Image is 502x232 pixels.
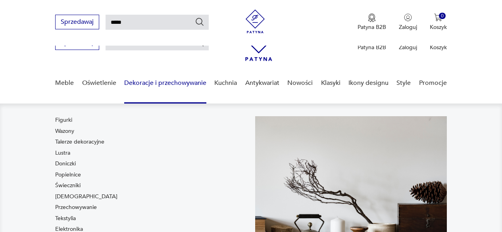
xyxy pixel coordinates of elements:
[243,10,267,33] img: Patyna - sklep z meblami i dekoracjami vintage
[55,203,97,211] a: Przechowywanie
[430,13,447,31] button: 0Koszyk
[358,23,386,31] p: Patyna B2B
[55,116,72,124] a: Figurki
[214,68,237,98] a: Kuchnia
[396,68,411,98] a: Style
[419,68,447,98] a: Promocje
[430,44,447,51] p: Koszyk
[358,13,386,31] button: Patyna B2B
[55,68,74,98] a: Meble
[358,13,386,31] a: Ikona medaluPatyna B2B
[368,13,376,22] img: Ikona medalu
[399,44,417,51] p: Zaloguj
[439,13,446,19] div: 0
[321,68,340,98] a: Klasyki
[82,68,116,98] a: Oświetlenie
[55,215,76,222] a: Tekstylia
[358,44,386,51] p: Patyna B2B
[55,15,99,29] button: Sprzedawaj
[55,40,99,46] a: Sprzedawaj
[195,17,204,27] button: Szukaj
[124,68,206,98] a: Dekoracje i przechowywanie
[430,23,447,31] p: Koszyk
[55,20,99,25] a: Sprzedawaj
[55,138,104,146] a: Talerze dekoracyjne
[434,13,442,21] img: Ikona koszyka
[55,171,81,179] a: Popielnice
[55,193,117,201] a: [DEMOGRAPHIC_DATA]
[399,23,417,31] p: Zaloguj
[55,160,76,168] a: Doniczki
[55,182,81,190] a: Świeczniki
[287,68,313,98] a: Nowości
[404,13,412,21] img: Ikonka użytkownika
[55,149,70,157] a: Lustra
[348,68,389,98] a: Ikony designu
[55,127,74,135] a: Wazony
[399,13,417,31] button: Zaloguj
[245,68,279,98] a: Antykwariat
